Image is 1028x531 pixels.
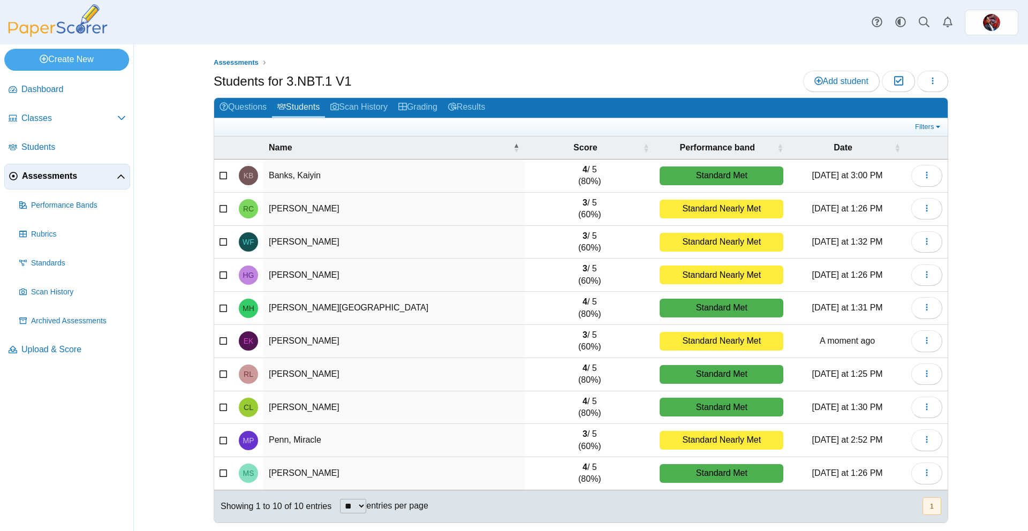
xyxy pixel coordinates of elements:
[22,170,117,182] span: Assessments
[583,462,587,472] b: 4
[21,112,117,124] span: Classes
[263,292,525,325] td: [PERSON_NAME][GEOGRAPHIC_DATA]
[263,424,525,457] td: Penn, Miracle
[4,29,111,39] a: PaperScorer
[325,98,393,118] a: Scan History
[660,398,783,416] div: Standard Met
[263,226,525,259] td: [PERSON_NAME]
[583,297,587,306] b: 4
[4,337,130,363] a: Upload & Score
[243,238,254,246] span: Wren Farrow
[660,299,783,317] div: Standard Met
[263,457,525,490] td: [PERSON_NAME]
[812,403,882,412] time: Oct 2, 2025 at 1:30 PM
[660,142,775,154] span: Performance band
[31,287,126,298] span: Scan History
[214,58,259,66] span: Assessments
[21,84,126,95] span: Dashboard
[642,142,649,153] span: Score : Activate to sort
[525,457,654,490] td: / 5 (80%)
[812,303,882,312] time: Oct 2, 2025 at 1:31 PM
[4,77,130,103] a: Dashboard
[263,391,525,424] td: [PERSON_NAME]
[583,264,587,273] b: 3
[812,204,882,213] time: Oct 3, 2025 at 1:26 PM
[660,431,783,450] div: Standard Nearly Met
[4,49,129,70] a: Create New
[983,14,1000,31] img: ps.yyrSfKExD6VWH9yo
[263,193,525,226] td: [PERSON_NAME]
[525,160,654,193] td: / 5 (80%)
[4,4,111,37] img: PaperScorer
[243,205,254,213] span: Ross Chester
[660,265,783,284] div: Standard Nearly Met
[660,200,783,218] div: Standard Nearly Met
[244,370,253,378] span: Rocco Leone
[31,316,126,327] span: Archived Assessments
[921,497,941,515] nav: pagination
[513,142,519,153] span: Name : Activate to invert sorting
[243,469,254,477] span: Midori Smith
[525,325,654,358] td: / 5 (60%)
[214,72,351,90] h1: Students for 3.NBT.1 V1
[525,259,654,292] td: / 5 (60%)
[243,271,254,279] span: Henry Gallay
[211,56,261,70] a: Assessments
[525,226,654,259] td: / 5 (60%)
[244,172,254,179] span: Kaiyin Banks
[243,437,254,444] span: Miracle Penn
[965,10,1018,35] a: ps.yyrSfKExD6VWH9yo
[530,142,640,154] span: Score
[15,222,130,247] a: Rubrics
[366,501,428,510] label: entries per page
[21,344,126,355] span: Upload & Score
[936,11,959,34] a: Alerts
[660,365,783,384] div: Standard Met
[777,142,783,153] span: Performance band : Activate to sort
[272,98,325,118] a: Students
[912,122,945,132] a: Filters
[525,292,654,325] td: / 5 (80%)
[393,98,443,118] a: Grading
[15,279,130,305] a: Scan History
[269,142,511,154] span: Name
[244,337,254,345] span: Elizaveta Kazakova
[812,369,882,378] time: Oct 2, 2025 at 1:25 PM
[583,330,587,339] b: 3
[15,193,130,218] a: Performance Bands
[263,358,525,391] td: [PERSON_NAME]
[803,71,880,92] a: Add student
[794,142,892,154] span: Date
[660,233,783,252] div: Standard Nearly Met
[583,231,587,240] b: 3
[443,98,490,118] a: Results
[812,171,882,180] time: Oct 2, 2025 at 3:00 PM
[263,325,525,358] td: [PERSON_NAME]
[31,258,126,269] span: Standards
[31,200,126,211] span: Performance Bands
[812,435,882,444] time: Oct 2, 2025 at 2:52 PM
[263,160,525,193] td: Banks, Kaiyin
[4,135,130,161] a: Students
[525,193,654,226] td: / 5 (60%)
[244,404,253,411] span: Cathleen Lynch
[894,142,901,153] span: Date : Activate to sort
[15,251,130,276] a: Standards
[583,397,587,406] b: 4
[214,490,331,522] div: Showing 1 to 10 of 10 entries
[812,270,882,279] time: Oct 2, 2025 at 1:26 PM
[243,305,254,312] span: Meira Hughes
[660,332,783,351] div: Standard Nearly Met
[525,358,654,391] td: / 5 (80%)
[4,106,130,132] a: Classes
[983,14,1000,31] span: Greg Mullen
[583,165,587,174] b: 4
[923,497,941,515] button: 1
[525,424,654,457] td: / 5 (60%)
[812,468,882,477] time: Oct 2, 2025 at 1:26 PM
[4,164,130,189] a: Assessments
[583,198,587,207] b: 3
[15,308,130,334] a: Archived Assessments
[583,429,587,438] b: 3
[820,336,875,345] time: Oct 7, 2025 at 10:56 AM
